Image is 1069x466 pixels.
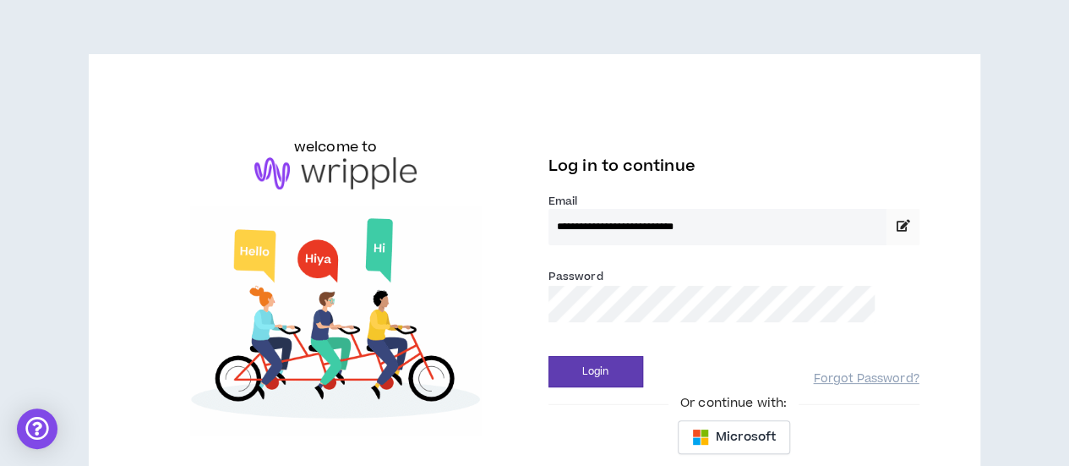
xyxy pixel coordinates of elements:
button: Microsoft [678,420,790,454]
img: Welcome to Wripple [150,206,521,436]
div: Open Intercom Messenger [17,408,57,449]
label: Password [548,269,603,284]
span: Microsoft [716,428,776,447]
button: Login [548,356,643,387]
a: Forgot Password? [813,371,919,387]
span: Log in to continue [548,156,695,177]
img: logo-brand.png [254,157,417,189]
span: Or continue with: [668,394,799,413]
h6: welcome to [294,137,378,157]
label: Email [548,194,919,209]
